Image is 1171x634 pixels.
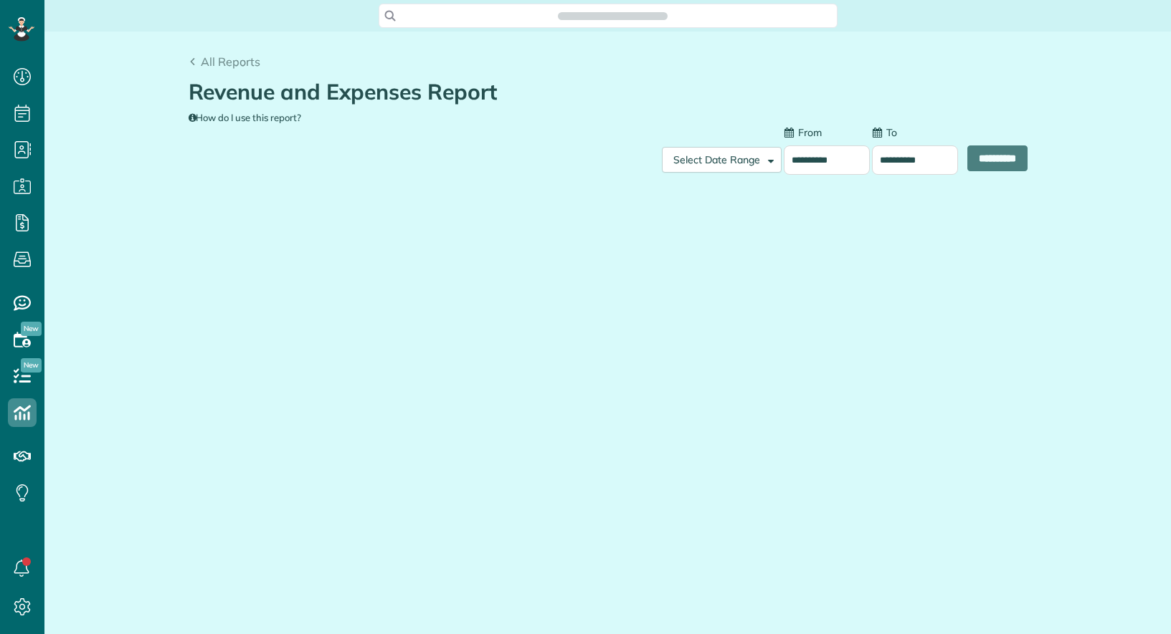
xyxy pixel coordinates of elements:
button: Select Date Range [662,147,782,173]
span: New [21,322,42,336]
h1: Revenue and Expenses Report [189,80,1017,104]
span: Select Date Range [673,153,760,166]
label: To [872,125,897,140]
label: From [784,125,822,140]
span: All Reports [201,54,260,69]
a: All Reports [189,53,261,70]
span: Search ZenMaid… [572,9,653,23]
a: How do I use this report? [189,112,301,123]
span: New [21,358,42,373]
